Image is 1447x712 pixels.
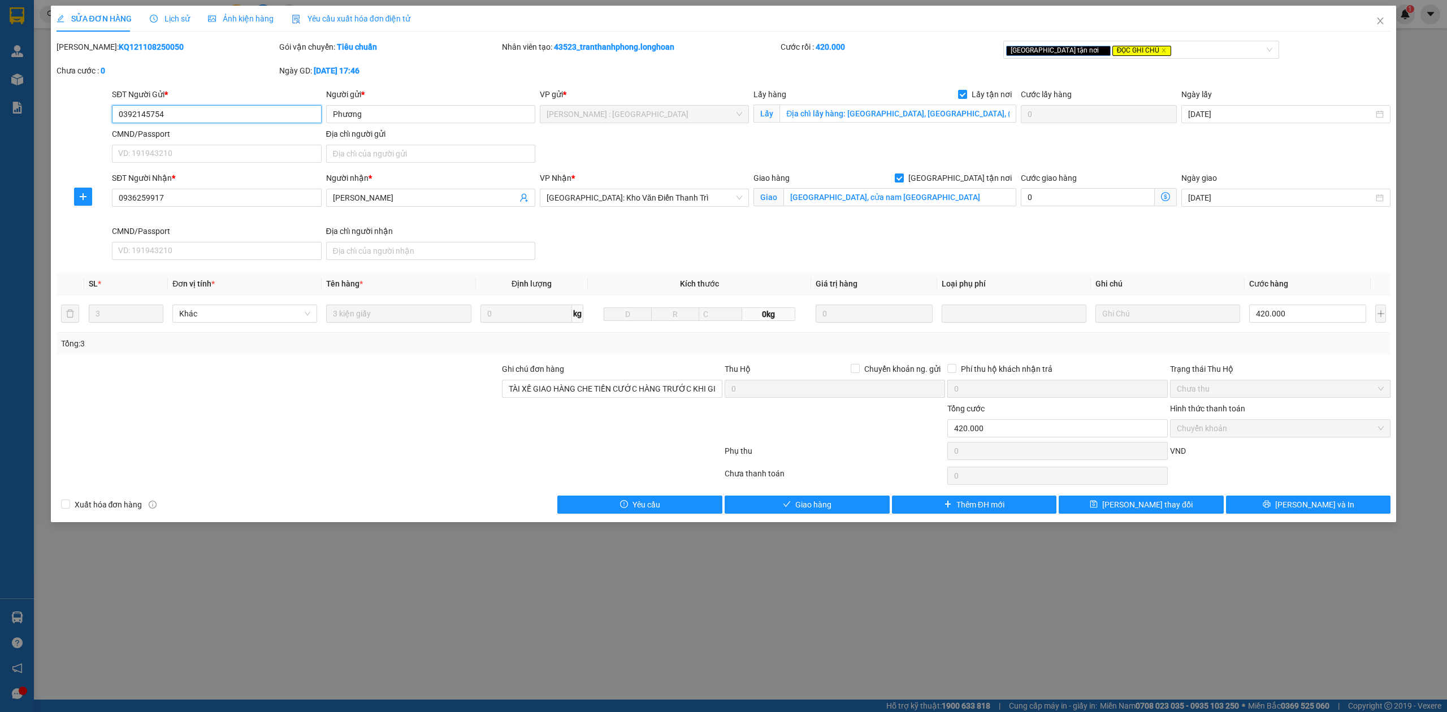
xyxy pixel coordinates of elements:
[540,173,571,183] span: VP Nhận
[816,279,857,288] span: Giá trị hàng
[326,145,535,163] input: Địa chỉ của người gửi
[604,307,652,321] input: D
[326,88,535,101] div: Người gửi
[651,307,699,321] input: R
[1181,173,1217,183] label: Ngày giao
[101,66,105,75] b: 0
[61,337,558,350] div: Tổng: 3
[57,41,277,53] div: [PERSON_NAME]:
[753,173,790,183] span: Giao hàng
[904,172,1016,184] span: [GEOGRAPHIC_DATA] tận nơi
[57,15,64,23] span: edit
[74,188,92,206] button: plus
[725,364,751,374] span: Thu Hộ
[816,42,845,51] b: 420.000
[314,66,359,75] b: [DATE] 17:46
[1021,188,1155,206] input: Cước giao hàng
[742,307,795,321] span: 0kg
[89,279,98,288] span: SL
[1170,404,1245,413] label: Hình thức thanh toán
[1021,90,1072,99] label: Cước lấy hàng
[1170,446,1186,455] span: VND
[680,279,719,288] span: Kích thước
[1006,46,1111,56] span: [GEOGRAPHIC_DATA] tận nơi
[1188,108,1374,120] input: Ngày lấy
[892,496,1057,514] button: plusThêm ĐH mới
[208,15,216,23] span: picture
[699,307,742,321] input: C
[967,88,1016,101] span: Lấy tận nơi
[547,189,742,206] span: Hà Nội: Kho Văn Điển Thanh Trì
[1275,498,1354,511] span: [PERSON_NAME] và In
[1226,496,1391,514] button: printer[PERSON_NAME] và In
[554,42,674,51] b: 43523_tranthanhphong.longhoan
[753,188,783,206] span: Giao
[1101,47,1106,53] span: close
[1021,173,1077,183] label: Cước giao hàng
[150,14,190,23] span: Lịch sử
[502,364,564,374] label: Ghi chú đơn hàng
[326,225,535,237] div: Địa chỉ người nhận
[795,498,831,511] span: Giao hàng
[1177,380,1384,397] span: Chưa thu
[57,14,132,23] span: SỬA ĐƠN HÀNG
[119,42,184,51] b: KQ121108250050
[1170,363,1390,375] div: Trạng thái Thu Hộ
[57,64,277,77] div: Chưa cước :
[1112,46,1172,56] span: ĐỌC GHI CHÚ
[326,242,535,260] input: Địa chỉ của người nhận
[112,128,321,140] div: CMND/Passport
[783,188,1016,206] input: Giao tận nơi
[1177,420,1384,437] span: Chuyển khoản
[540,88,749,101] div: VP gửi
[620,500,628,509] span: exclamation-circle
[1376,16,1385,25] span: close
[781,41,1001,53] div: Cước rồi :
[337,42,377,51] b: Tiêu chuẩn
[956,498,1004,511] span: Thêm ĐH mới
[326,305,471,323] input: VD: Bàn, Ghế
[1095,305,1240,323] input: Ghi Chú
[1090,500,1098,509] span: save
[70,498,147,511] span: Xuất hóa đơn hàng
[1249,279,1288,288] span: Cước hàng
[723,467,946,487] div: Chưa thanh toán
[208,14,274,23] span: Ảnh kiện hàng
[572,305,583,323] span: kg
[292,15,301,24] img: icon
[326,172,535,184] div: Người nhận
[947,404,985,413] span: Tổng cước
[279,64,500,77] div: Ngày GD:
[816,305,933,323] input: 0
[279,41,500,53] div: Gói vận chuyển:
[61,305,79,323] button: delete
[944,500,952,509] span: plus
[512,279,552,288] span: Định lượng
[723,445,946,464] div: Phụ thu
[1375,305,1386,323] button: plus
[779,105,1016,123] input: Lấy tận nơi
[519,193,528,202] span: user-add
[725,496,890,514] button: checkGiao hàng
[557,496,722,514] button: exclamation-circleYêu cầu
[1181,90,1212,99] label: Ngày lấy
[956,363,1057,375] span: Phí thu hộ khách nhận trả
[1059,496,1224,514] button: save[PERSON_NAME] thay đổi
[860,363,945,375] span: Chuyển khoản ng. gửi
[179,305,310,322] span: Khác
[326,279,363,288] span: Tên hàng
[937,273,1091,295] th: Loại phụ phí
[1102,498,1193,511] span: [PERSON_NAME] thay đổi
[783,500,791,509] span: check
[753,90,786,99] span: Lấy hàng
[149,501,157,509] span: info-circle
[292,14,411,23] span: Yêu cầu xuất hóa đơn điện tử
[1188,192,1374,204] input: Ngày giao
[502,41,778,53] div: Nhân viên tạo:
[1161,47,1167,53] span: close
[547,106,742,123] span: Hồ Chí Minh : Kho Quận 12
[112,88,321,101] div: SĐT Người Gửi
[1263,500,1271,509] span: printer
[753,105,779,123] span: Lấy
[112,172,321,184] div: SĐT Người Nhận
